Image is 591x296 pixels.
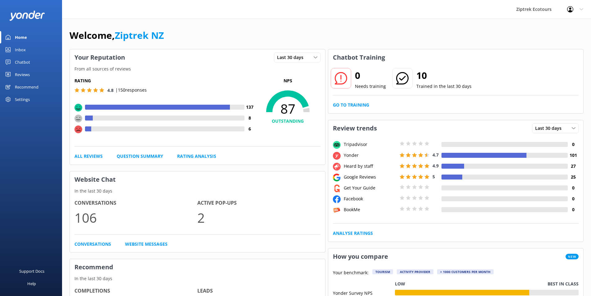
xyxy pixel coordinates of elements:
h4: 0 [568,141,579,148]
div: Tourism [372,269,393,274]
p: From all sources of reviews [70,66,325,72]
h4: Completions [74,287,197,295]
div: Yonder Survey NPS [333,290,395,295]
div: Chatbot [15,56,30,68]
p: Low [395,280,405,287]
h2: 10 [416,68,472,83]
span: 4.9 [432,163,439,169]
div: Facebook [342,195,398,202]
p: | 150 responses [115,87,147,93]
h4: Leads [197,287,320,295]
h3: Website Chat [70,171,325,188]
a: Analyse Ratings [333,230,373,237]
a: Ziptrek NZ [115,29,164,42]
a: Question Summary [117,153,163,160]
span: 4.8 [107,87,114,93]
a: Go to Training [333,102,369,108]
span: 4.7 [432,152,439,158]
p: Best in class [548,280,579,287]
div: Heard by staff [342,163,398,170]
div: Tripadvisor [342,141,398,148]
h4: 6 [244,125,255,132]
a: Website Messages [125,241,168,248]
h4: 8 [244,115,255,121]
h4: 137 [244,104,255,111]
p: Needs training [355,83,386,90]
span: 87 [255,101,320,116]
div: BookMe [342,206,398,213]
div: Help [27,277,36,290]
h3: Review trends [328,120,382,136]
div: Activity Provider [397,269,433,274]
h5: Rating [74,77,255,84]
div: Recommend [15,81,38,93]
a: Conversations [74,241,111,248]
p: Your benchmark: [333,269,369,277]
div: Inbox [15,43,26,56]
h4: Active Pop-ups [197,199,320,207]
h4: 0 [568,206,579,213]
h4: 27 [568,163,579,170]
h4: 25 [568,174,579,180]
span: Last 30 days [277,54,307,61]
h4: 101 [568,152,579,159]
h4: 0 [568,184,579,191]
div: Home [15,31,27,43]
p: In the last 30 days [70,275,325,282]
p: NPS [255,77,320,84]
span: Last 30 days [535,125,565,132]
a: Rating Analysis [177,153,216,160]
p: Trained in the last 30 days [416,83,472,90]
p: 106 [74,207,197,228]
h2: 0 [355,68,386,83]
div: Yonder [342,152,398,159]
h3: Recommend [70,259,325,275]
div: Get Your Guide [342,184,398,191]
span: New [566,254,579,259]
a: All Reviews [74,153,103,160]
h3: How you compare [328,248,393,265]
h4: OUTSTANDING [255,118,320,125]
p: 2 [197,207,320,228]
div: Settings [15,93,30,106]
div: Reviews [15,68,30,81]
h1: Welcome, [69,28,164,43]
div: > 1000 customers per month [437,269,494,274]
span: 5 [432,174,435,180]
p: In the last 30 days [70,188,325,194]
h3: Chatbot Training [328,49,390,66]
div: Google Reviews [342,174,398,180]
div: Support Docs [19,265,44,277]
h4: Conversations [74,199,197,207]
h4: 0 [568,195,579,202]
img: yonder-white-logo.png [9,11,45,21]
h3: Your Reputation [70,49,130,66]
